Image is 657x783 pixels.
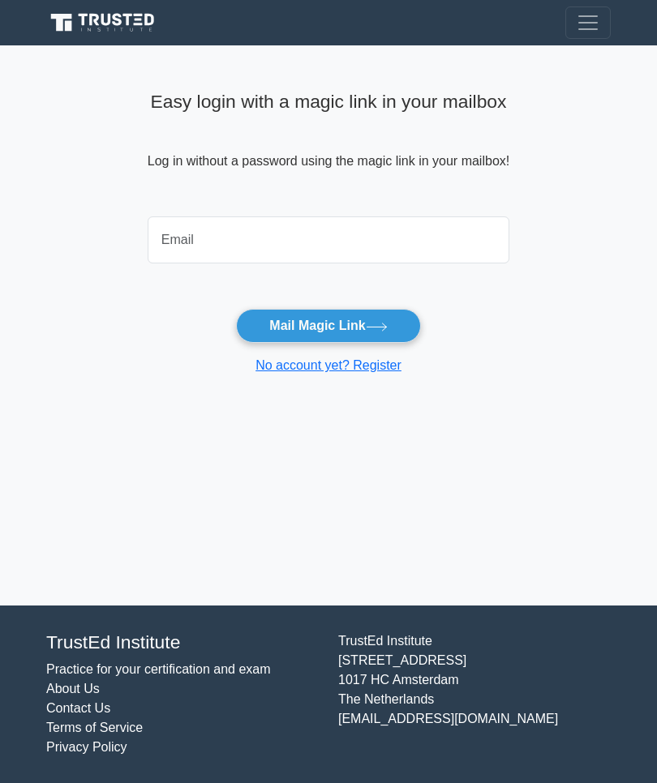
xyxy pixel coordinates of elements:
h4: Easy login with a magic link in your mailbox [148,91,509,113]
a: Privacy Policy [46,740,127,754]
a: Contact Us [46,701,110,715]
h4: TrustEd Institute [46,631,319,653]
a: No account yet? Register [255,358,401,372]
a: Terms of Service [46,721,143,734]
button: Toggle navigation [565,6,611,39]
a: Practice for your certification and exam [46,662,271,676]
input: Email [148,216,509,263]
a: About Us [46,682,100,695]
div: TrustEd Institute [STREET_ADDRESS] 1017 HC Amsterdam The Netherlands [EMAIL_ADDRESS][DOMAIN_NAME] [328,631,620,757]
div: Log in without a password using the magic link in your mailbox! [148,84,509,210]
button: Mail Magic Link [236,309,420,343]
